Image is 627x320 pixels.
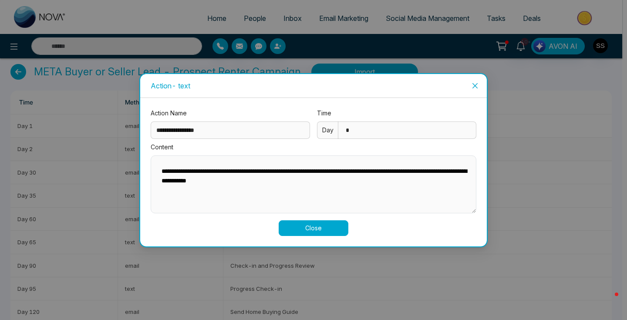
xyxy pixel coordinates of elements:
button: Close [279,220,348,236]
div: Action - text [151,81,476,91]
button: Close [463,74,487,98]
label: Time [317,108,476,118]
span: Day [322,125,334,135]
label: Action Name [151,108,310,118]
label: Content [151,142,476,152]
span: close [472,82,479,89]
iframe: Intercom live chat [597,290,618,311]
